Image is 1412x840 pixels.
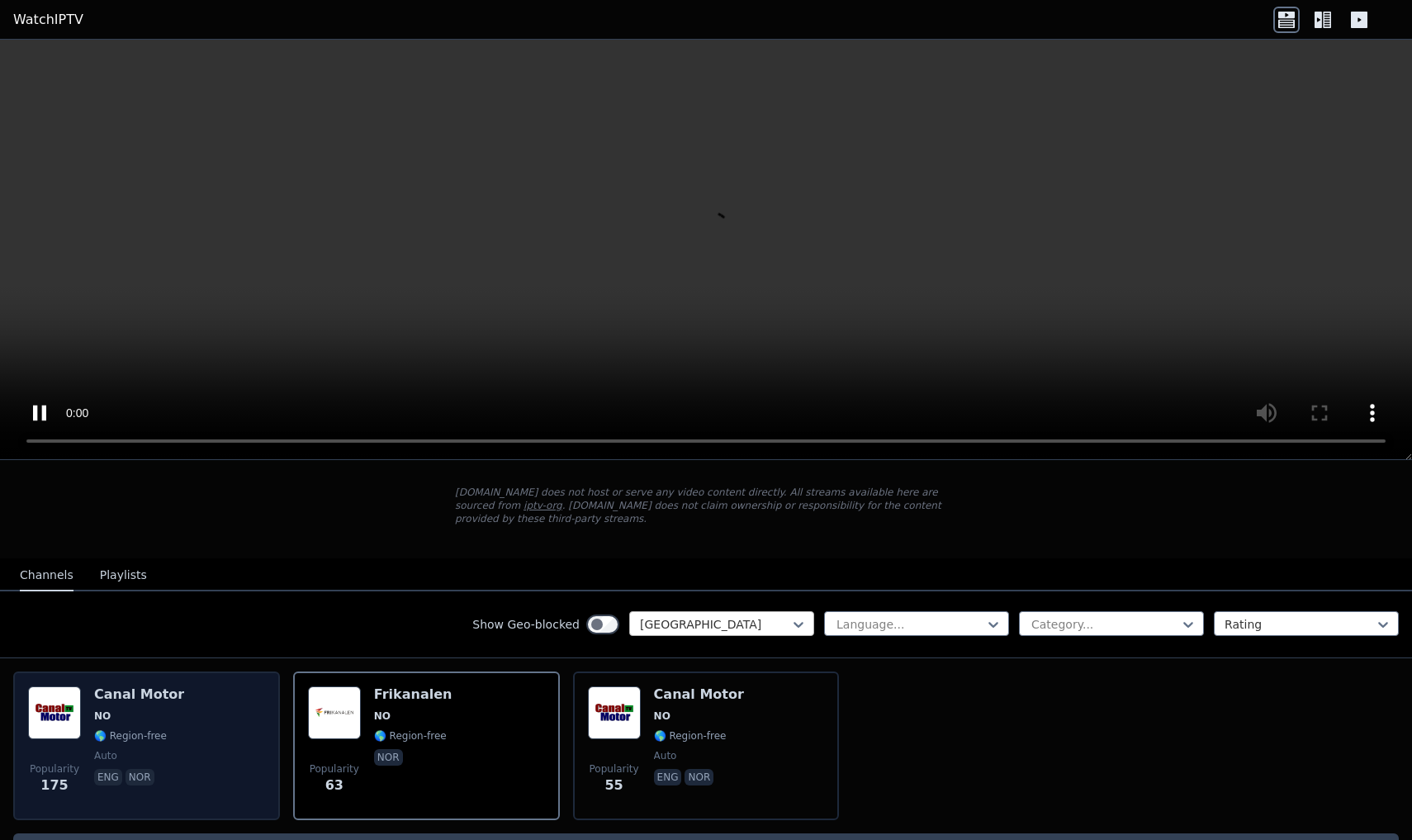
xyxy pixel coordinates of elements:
[374,729,447,743] span: 🌎 Region-free
[308,686,361,739] img: Frikanalen
[654,769,682,785] p: eng
[30,762,79,776] span: Popularity
[40,776,68,795] span: 175
[94,729,167,743] span: 🌎 Region-free
[94,686,184,703] h6: Canal Motor
[28,686,81,739] img: Canal Motor
[524,500,562,511] a: iptv-org
[94,749,117,762] span: auto
[94,769,122,785] p: eng
[654,729,727,743] span: 🌎 Region-free
[374,709,391,723] span: NO
[374,749,403,766] p: nor
[13,10,83,30] a: WatchIPTV
[126,769,154,785] p: nor
[604,776,623,795] span: 55
[654,686,744,703] h6: Canal Motor
[100,560,147,591] button: Playlists
[472,616,580,633] label: Show Geo-blocked
[325,776,344,795] span: 63
[94,709,111,723] span: NO
[685,769,713,785] p: nor
[654,709,670,723] span: NO
[374,686,453,703] h6: Frikanalen
[310,762,359,776] span: Popularity
[590,762,639,776] span: Popularity
[654,749,677,762] span: auto
[20,560,73,591] button: Channels
[455,486,957,525] p: [DOMAIN_NAME] does not host or serve any video content directly. All streams available here are s...
[588,686,641,739] img: Canal Motor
